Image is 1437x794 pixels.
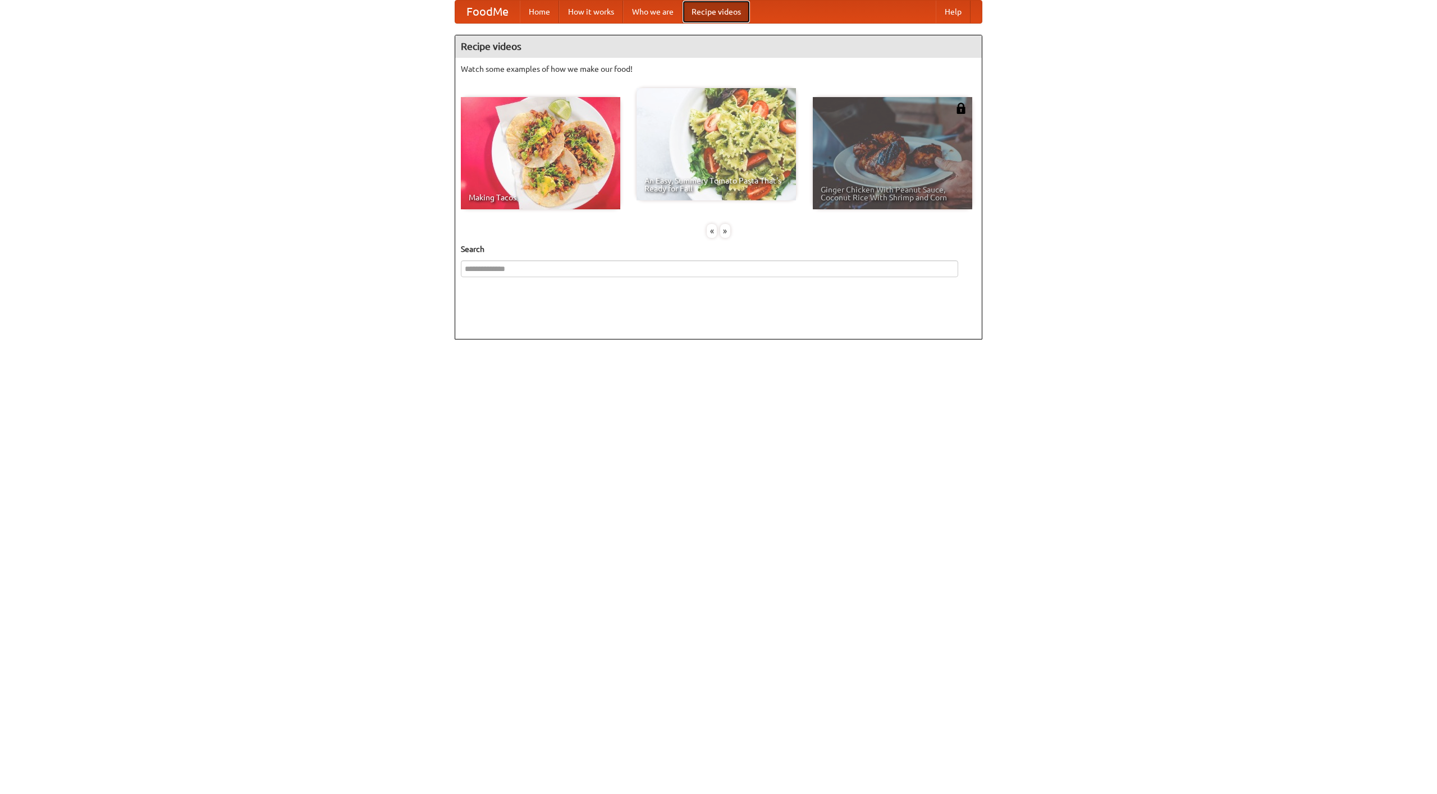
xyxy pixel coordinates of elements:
p: Watch some examples of how we make our food! [461,63,976,75]
a: How it works [559,1,623,23]
a: FoodMe [455,1,520,23]
a: Home [520,1,559,23]
div: « [707,224,717,238]
img: 483408.png [955,103,967,114]
a: Who we are [623,1,683,23]
span: An Easy, Summery Tomato Pasta That's Ready for Fall [644,177,788,192]
a: Help [936,1,971,23]
a: Recipe videos [683,1,750,23]
span: Making Tacos [469,194,612,201]
div: » [720,224,730,238]
a: An Easy, Summery Tomato Pasta That's Ready for Fall [637,88,796,200]
h5: Search [461,244,976,255]
a: Making Tacos [461,97,620,209]
h4: Recipe videos [455,35,982,58]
